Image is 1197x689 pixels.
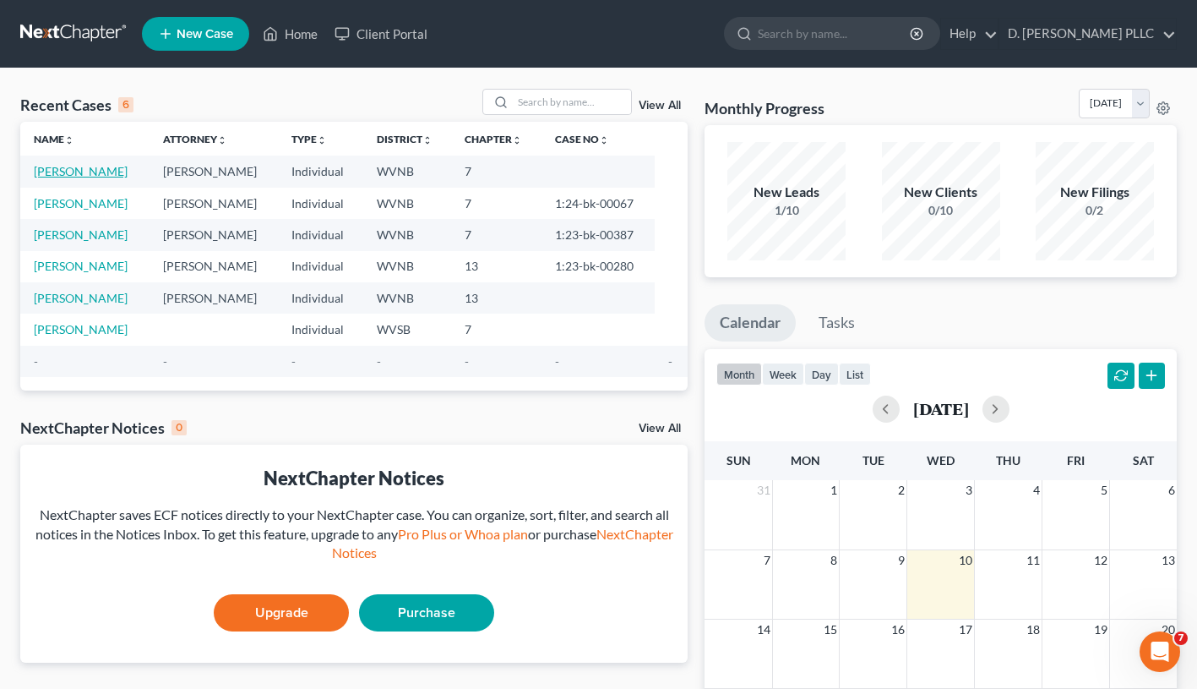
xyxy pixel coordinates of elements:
[20,95,133,115] div: Recent Cases
[1036,202,1154,219] div: 0/2
[762,550,772,571] span: 7
[639,423,681,435] a: View All
[398,526,528,542] a: Pro Plus or Whoa plan
[1036,183,1154,202] div: New Filings
[278,188,362,219] td: Individual
[727,202,846,219] div: 1/10
[278,314,362,345] td: Individual
[829,480,839,500] span: 1
[163,133,227,145] a: Attorneyunfold_more
[363,251,452,282] td: WVNB
[34,196,128,211] a: [PERSON_NAME]
[363,156,452,187] td: WVNB
[150,188,279,219] td: [PERSON_NAME]
[363,282,452,314] td: WVNB
[118,97,133,112] div: 6
[465,133,522,145] a: Chapterunfold_more
[803,304,870,342] a: Tasks
[890,620,906,640] span: 16
[465,354,469,369] span: -
[791,453,820,468] span: Mon
[377,354,381,369] span: -
[512,135,522,145] i: unfold_more
[896,480,906,500] span: 2
[278,156,362,187] td: Individual
[804,363,839,386] button: day
[34,133,74,145] a: Nameunfold_more
[541,188,654,219] td: 1:24-bk-00067
[882,183,1000,202] div: New Clients
[363,188,452,219] td: WVNB
[668,354,672,369] span: -
[34,227,128,242] a: [PERSON_NAME]
[599,135,609,145] i: unfold_more
[20,418,187,438] div: NextChapter Notices
[829,550,839,571] span: 8
[291,354,296,369] span: -
[64,135,74,145] i: unfold_more
[555,354,559,369] span: -
[755,480,772,500] span: 31
[1025,620,1042,640] span: 18
[163,354,167,369] span: -
[34,164,128,178] a: [PERSON_NAME]
[1160,620,1177,640] span: 20
[727,183,846,202] div: New Leads
[34,259,128,273] a: [PERSON_NAME]
[34,291,128,305] a: [PERSON_NAME]
[1092,550,1109,571] span: 12
[716,363,762,386] button: month
[839,363,871,386] button: list
[359,594,494,632] a: Purchase
[513,90,631,114] input: Search by name...
[896,550,906,571] span: 9
[34,506,674,564] div: NextChapter saves ECF notices directly to your NextChapter case. You can organize, sort, filter, ...
[217,135,227,145] i: unfold_more
[278,251,362,282] td: Individual
[326,19,436,49] a: Client Portal
[882,202,1000,219] div: 0/10
[451,314,541,345] td: 7
[1174,632,1188,645] span: 7
[1031,480,1042,500] span: 4
[541,251,654,282] td: 1:23-bk-00280
[705,98,824,118] h3: Monthly Progress
[451,282,541,314] td: 13
[758,18,912,49] input: Search by name...
[150,219,279,250] td: [PERSON_NAME]
[363,314,452,345] td: WVSB
[1140,632,1180,672] iframe: Intercom live chat
[214,594,349,632] a: Upgrade
[150,156,279,187] td: [PERSON_NAME]
[1025,550,1042,571] span: 11
[705,304,796,342] a: Calendar
[317,135,327,145] i: unfold_more
[332,526,673,561] a: NextChapter Notices
[451,156,541,187] td: 7
[377,133,433,145] a: Districtunfold_more
[927,453,955,468] span: Wed
[639,100,681,112] a: View All
[363,219,452,250] td: WVNB
[996,453,1020,468] span: Thu
[34,354,38,369] span: -
[422,135,433,145] i: unfold_more
[150,251,279,282] td: [PERSON_NAME]
[726,453,751,468] span: Sun
[171,420,187,435] div: 0
[177,28,233,41] span: New Case
[34,322,128,336] a: [PERSON_NAME]
[150,282,279,314] td: [PERSON_NAME]
[1067,453,1085,468] span: Fri
[278,282,362,314] td: Individual
[957,550,974,571] span: 10
[999,19,1176,49] a: D. [PERSON_NAME] PLLC
[541,219,654,250] td: 1:23-bk-00387
[762,363,804,386] button: week
[291,133,327,145] a: Typeunfold_more
[755,620,772,640] span: 14
[1167,480,1177,500] span: 6
[278,219,362,250] td: Individual
[822,620,839,640] span: 15
[862,453,884,468] span: Tue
